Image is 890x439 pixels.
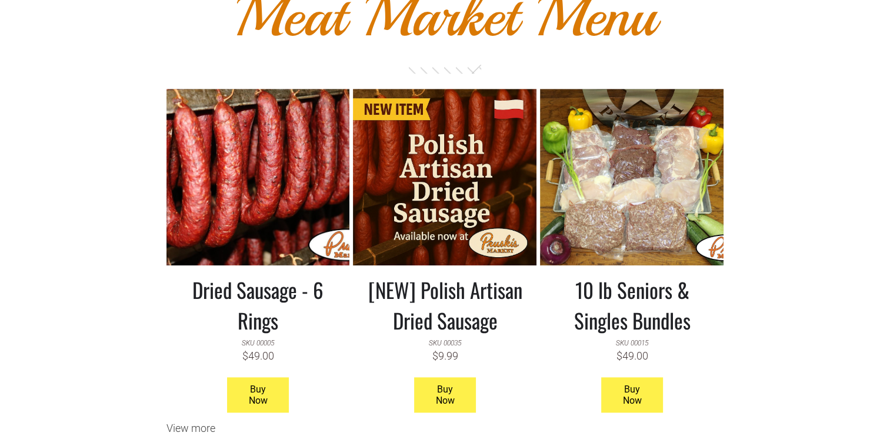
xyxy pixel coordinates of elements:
a: 10 lb Seniors & Singles Bundles SKU 00015 $49.00 [549,265,715,371]
div: $49.00 [616,348,648,362]
div: $49.00 [242,348,274,362]
span: Buy Now [602,378,661,412]
h3: Dried Sausage - 6 Rings [175,274,341,335]
span: Buy Now [416,378,475,412]
span: Buy Now [229,378,288,412]
div: $9.99 [432,348,458,362]
div: View more [163,422,728,434]
div: SKU 00035 [429,335,461,348]
h3: 10 lb Seniors & Singles Bundles [549,274,715,335]
div: SKU 00015 [616,335,648,348]
div: SKU 00005 [242,335,274,348]
a: Buy Now [414,377,476,413]
a: Buy Now [601,377,663,413]
a: [NEW] Polish Artisan Dried Sausage SKU 00035 $9.99 [362,265,528,371]
h3: [NEW] Polish Artisan Dried Sausage [362,274,528,335]
a: Dried Sausage - 6 Rings SKU 00005 $49.00 [175,265,341,371]
a: Buy Now [227,377,289,413]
